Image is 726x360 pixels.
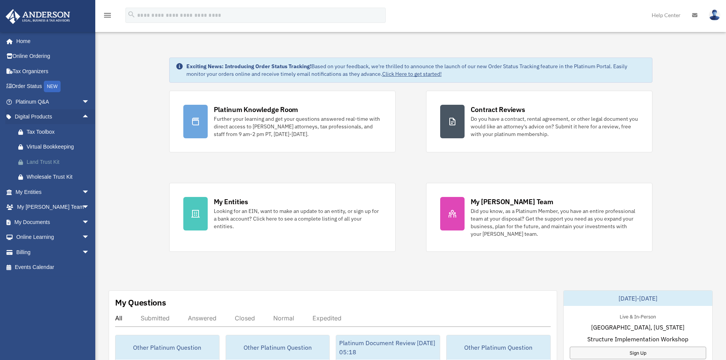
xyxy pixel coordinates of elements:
div: My [PERSON_NAME] Team [471,197,553,206]
div: Closed [235,314,255,322]
img: Anderson Advisors Platinum Portal [3,9,72,24]
a: Tax Organizers [5,64,101,79]
span: arrow_drop_down [82,245,97,260]
a: Events Calendar [5,260,101,275]
a: Click Here to get started! [382,70,442,77]
div: NEW [44,81,61,92]
a: Tax Toolbox [11,124,101,139]
div: Answered [188,314,216,322]
a: Home [5,34,97,49]
a: My Documentsarrow_drop_down [5,214,101,230]
i: search [127,10,136,19]
div: Virtual Bookkeeping [27,142,91,152]
span: arrow_drop_down [82,230,97,245]
a: My [PERSON_NAME] Teamarrow_drop_down [5,200,101,215]
strong: Exciting News: Introducing Order Status Tracking! [186,63,311,70]
div: Contract Reviews [471,105,525,114]
div: My Entities [214,197,248,206]
div: All [115,314,122,322]
a: Platinum Q&Aarrow_drop_down [5,94,101,109]
a: Online Ordering [5,49,101,64]
div: Tax Toolbox [27,127,91,137]
div: Submitted [141,314,170,322]
img: User Pic [709,10,720,21]
div: Other Platinum Question [115,335,219,360]
a: Platinum Knowledge Room Further your learning and get your questions answered real-time with dire... [169,91,396,152]
i: menu [103,11,112,20]
a: menu [103,13,112,20]
div: Land Trust Kit [27,157,91,167]
span: arrow_drop_up [82,109,97,125]
div: Based on your feedback, we're thrilled to announce the launch of our new Order Status Tracking fe... [186,62,646,78]
div: Further your learning and get your questions answered real-time with direct access to [PERSON_NAM... [214,115,381,138]
div: Other Platinum Question [226,335,330,360]
div: Live & In-Person [614,312,662,320]
a: Contract Reviews Do you have a contract, rental agreement, or other legal document you would like... [426,91,652,152]
div: Other Platinum Question [447,335,550,360]
div: Did you know, as a Platinum Member, you have an entire professional team at your disposal? Get th... [471,207,638,238]
span: arrow_drop_down [82,184,97,200]
a: Land Trust Kit [11,154,101,170]
div: Looking for an EIN, want to make an update to an entity, or sign up for a bank account? Click her... [214,207,381,230]
a: Sign Up [570,347,706,359]
div: [DATE]-[DATE] [564,291,712,306]
a: Digital Productsarrow_drop_up [5,109,101,125]
div: Expedited [313,314,341,322]
div: My Questions [115,297,166,308]
div: Do you have a contract, rental agreement, or other legal document you would like an attorney's ad... [471,115,638,138]
a: My [PERSON_NAME] Team Did you know, as a Platinum Member, you have an entire professional team at... [426,183,652,252]
div: Platinum Knowledge Room [214,105,298,114]
a: Order StatusNEW [5,79,101,94]
div: Normal [273,314,294,322]
a: My Entitiesarrow_drop_down [5,184,101,200]
span: arrow_drop_down [82,214,97,230]
div: Platinum Document Review [DATE] 05:18 [336,335,440,360]
span: arrow_drop_down [82,200,97,215]
a: Online Learningarrow_drop_down [5,230,101,245]
a: Virtual Bookkeeping [11,139,101,155]
a: My Entities Looking for an EIN, want to make an update to an entity, or sign up for a bank accoun... [169,183,396,252]
span: Structure Implementation Workshop [587,334,688,344]
div: Wholesale Trust Kit [27,172,91,182]
a: Billingarrow_drop_down [5,245,101,260]
span: [GEOGRAPHIC_DATA], [US_STATE] [591,323,684,332]
a: Wholesale Trust Kit [11,170,101,185]
span: arrow_drop_down [82,94,97,110]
